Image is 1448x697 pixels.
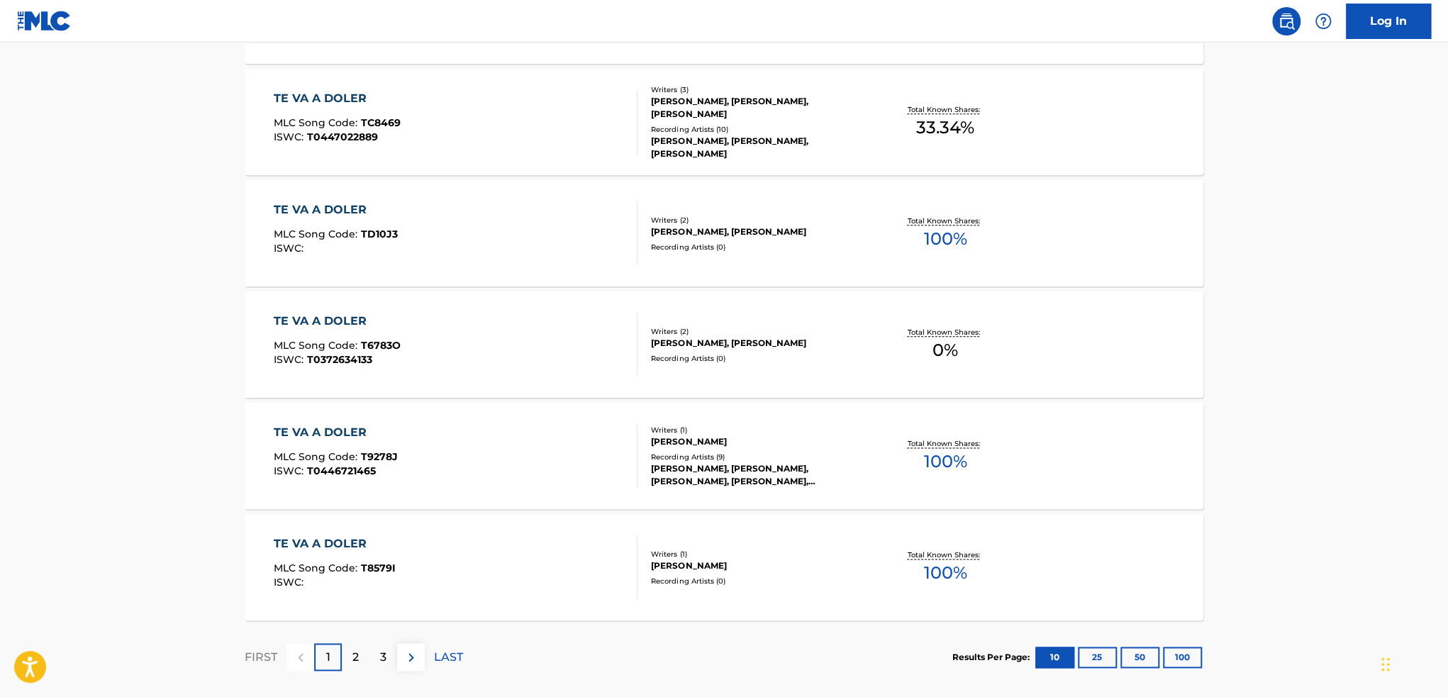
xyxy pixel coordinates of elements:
button: 10 [1035,647,1074,668]
a: TE VA A DOLERMLC Song Code:TC8469ISWC:T0447022889Writers (3)[PERSON_NAME], [PERSON_NAME], [PERSON... [245,69,1203,175]
span: ISWC : [274,242,307,255]
div: Recording Artists ( 0 ) [651,576,865,586]
img: help [1315,13,1332,30]
p: Total Known Shares: [907,104,983,115]
p: Total Known Shares: [907,438,983,449]
span: MLC Song Code : [274,562,361,574]
span: TC8469 [361,116,401,129]
div: Recording Artists ( 10 ) [651,124,865,135]
span: T0447022889 [307,130,378,143]
img: right [403,649,420,666]
div: Writers ( 2 ) [651,326,865,337]
button: 50 [1120,647,1159,668]
div: Writers ( 2 ) [651,215,865,225]
span: ISWC : [274,353,307,366]
div: [PERSON_NAME], [PERSON_NAME], [PERSON_NAME] [651,135,865,160]
span: MLC Song Code : [274,450,361,463]
p: Results Per Page: [952,651,1033,664]
p: Total Known Shares: [907,216,983,226]
div: [PERSON_NAME], [PERSON_NAME] [651,225,865,238]
div: [PERSON_NAME], [PERSON_NAME] [651,337,865,350]
button: 100 [1163,647,1202,668]
span: T9278J [361,450,398,463]
div: Drag [1381,643,1390,686]
div: Help [1309,7,1337,35]
div: Recording Artists ( 0 ) [651,242,865,252]
span: MLC Song Code : [274,339,361,352]
p: 3 [380,649,386,666]
span: 100 % [923,560,967,586]
span: 100 % [923,449,967,474]
p: Total Known Shares: [907,327,983,338]
span: ISWC : [274,576,307,589]
div: Writers ( 1 ) [651,549,865,559]
div: [PERSON_NAME], [PERSON_NAME], [PERSON_NAME], [PERSON_NAME], [PERSON_NAME] [651,462,865,488]
div: Writers ( 1 ) [651,425,865,435]
a: TE VA A DOLERMLC Song Code:TD10J3ISWC:Writers (2)[PERSON_NAME], [PERSON_NAME]Recording Artists (0... [245,180,1203,286]
iframe: Chat Widget [1377,629,1448,697]
div: Recording Artists ( 9 ) [651,452,865,462]
div: Writers ( 3 ) [651,84,865,95]
div: TE VA A DOLER [274,90,401,107]
span: 33.34 % [916,115,974,140]
div: TE VA A DOLER [274,535,396,552]
span: T0446721465 [307,464,376,477]
span: T0372634133 [307,353,372,366]
div: [PERSON_NAME], [PERSON_NAME], [PERSON_NAME] [651,95,865,121]
a: TE VA A DOLERMLC Song Code:T6783OISWC:T0372634133Writers (2)[PERSON_NAME], [PERSON_NAME]Recording... [245,291,1203,398]
div: [PERSON_NAME] [651,559,865,572]
p: Total Known Shares: [907,550,983,560]
span: MLC Song Code : [274,228,361,240]
span: 0 % [932,338,958,363]
button: 25 [1078,647,1117,668]
div: TE VA A DOLER [274,201,398,218]
p: 1 [326,649,330,666]
p: LAST [434,649,463,666]
img: MLC Logo [17,11,72,31]
div: TE VA A DOLER [274,424,398,441]
a: TE VA A DOLERMLC Song Code:T9278JISWC:T0446721465Writers (1)[PERSON_NAME]Recording Artists (9)[PE... [245,403,1203,509]
div: Recording Artists ( 0 ) [651,353,865,364]
span: T6783O [361,339,401,352]
a: Public Search [1272,7,1301,35]
a: TE VA A DOLERMLC Song Code:T8579IISWC:Writers (1)[PERSON_NAME]Recording Artists (0)Total Known Sh... [245,514,1203,620]
a: Log In [1346,4,1431,39]
img: search [1278,13,1295,30]
div: TE VA A DOLER [274,313,401,330]
span: ISWC : [274,464,307,477]
span: MLC Song Code : [274,116,361,129]
span: TD10J3 [361,228,398,240]
p: FIRST [245,649,277,666]
div: [PERSON_NAME] [651,435,865,448]
span: T8579I [361,562,396,574]
span: ISWC : [274,130,307,143]
span: 100 % [923,226,967,252]
p: 2 [352,649,359,666]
